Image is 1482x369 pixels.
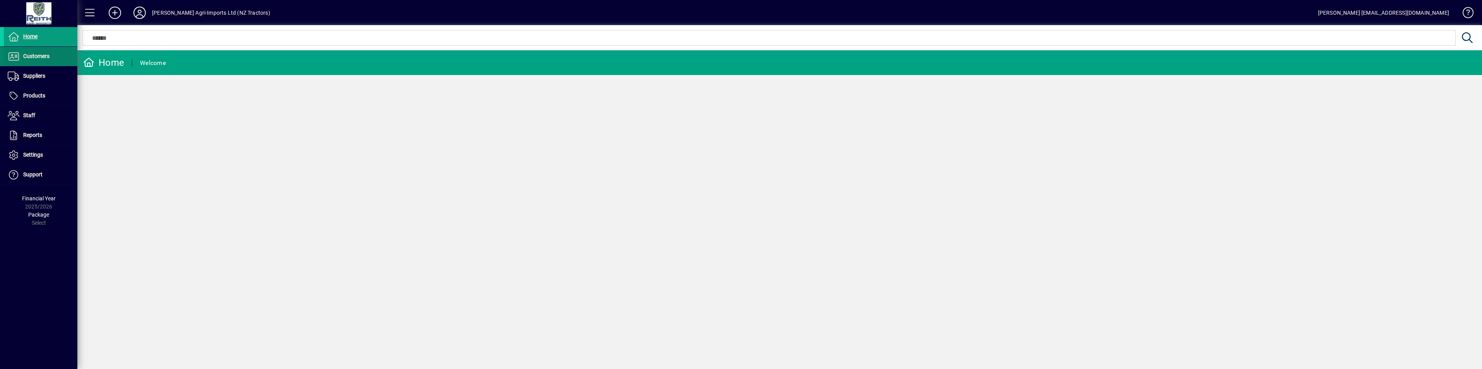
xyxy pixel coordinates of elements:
span: Settings [23,152,43,158]
span: Home [23,33,38,39]
button: Profile [127,6,152,20]
span: Reports [23,132,42,138]
span: Package [28,212,49,218]
span: Suppliers [23,73,45,79]
div: [PERSON_NAME] Agri-Imports Ltd (NZ Tractors) [152,7,270,19]
button: Add [102,6,127,20]
span: Support [23,171,43,178]
span: Products [23,92,45,99]
a: Settings [4,145,77,165]
div: Welcome [140,57,166,69]
span: Staff [23,112,35,118]
a: Staff [4,106,77,125]
div: Home [83,56,124,69]
a: Products [4,86,77,106]
a: Support [4,165,77,184]
a: Suppliers [4,67,77,86]
a: Reports [4,126,77,145]
a: Knowledge Base [1457,2,1472,27]
span: Customers [23,53,50,59]
span: Financial Year [22,195,56,202]
div: [PERSON_NAME] [EMAIL_ADDRESS][DOMAIN_NAME] [1318,7,1449,19]
a: Customers [4,47,77,66]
